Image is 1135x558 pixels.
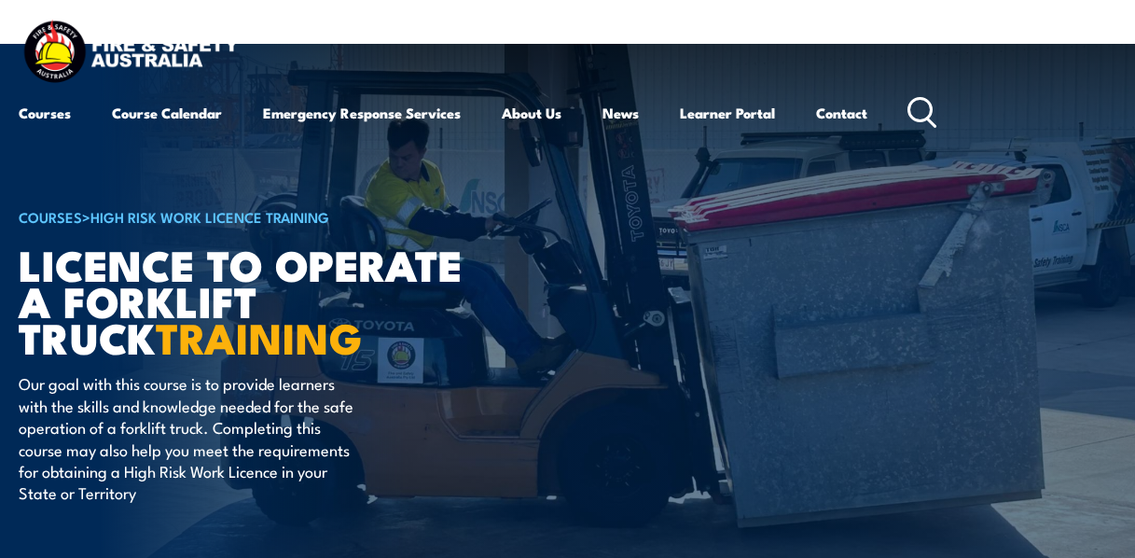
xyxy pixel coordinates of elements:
[112,91,222,135] a: Course Calendar
[263,91,461,135] a: Emergency Response Services
[19,91,71,135] a: Courses
[680,91,775,135] a: Learner Portal
[816,91,867,135] a: Contact
[502,91,561,135] a: About Us
[19,206,82,227] a: COURSES
[19,205,479,228] h6: >
[156,304,363,369] strong: TRAINING
[602,91,639,135] a: News
[19,245,479,355] h1: Licence to operate a forklift truck
[19,372,359,503] p: Our goal with this course is to provide learners with the skills and knowledge needed for the saf...
[90,206,329,227] a: High Risk Work Licence Training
